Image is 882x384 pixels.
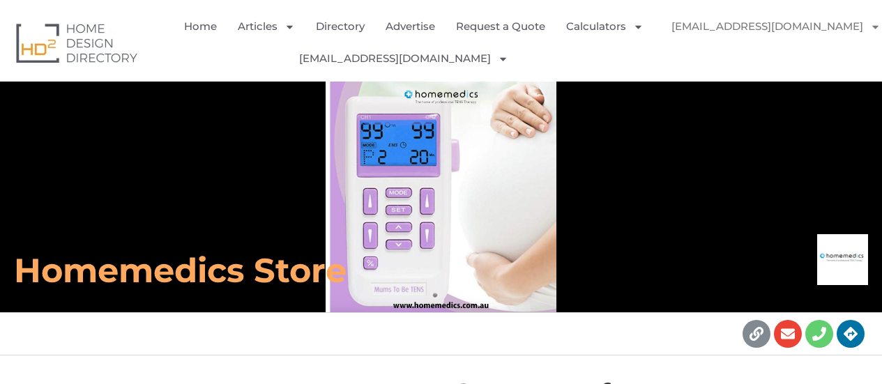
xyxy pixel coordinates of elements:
img: Homemedics Store [657,43,689,74]
a: [EMAIL_ADDRESS][DOMAIN_NAME] [299,43,508,75]
img: Homemedics Store [519,43,550,74]
nav: Menu [181,10,658,75]
a: Articles [238,10,295,43]
a: Directory [316,10,365,43]
a: Advertise [386,10,435,43]
h6: Homemedics Store [14,249,611,291]
a: Home [184,10,217,43]
a: Calculators [566,10,644,43]
a: Request a Quote [456,10,545,43]
nav: Menu [657,10,871,74]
